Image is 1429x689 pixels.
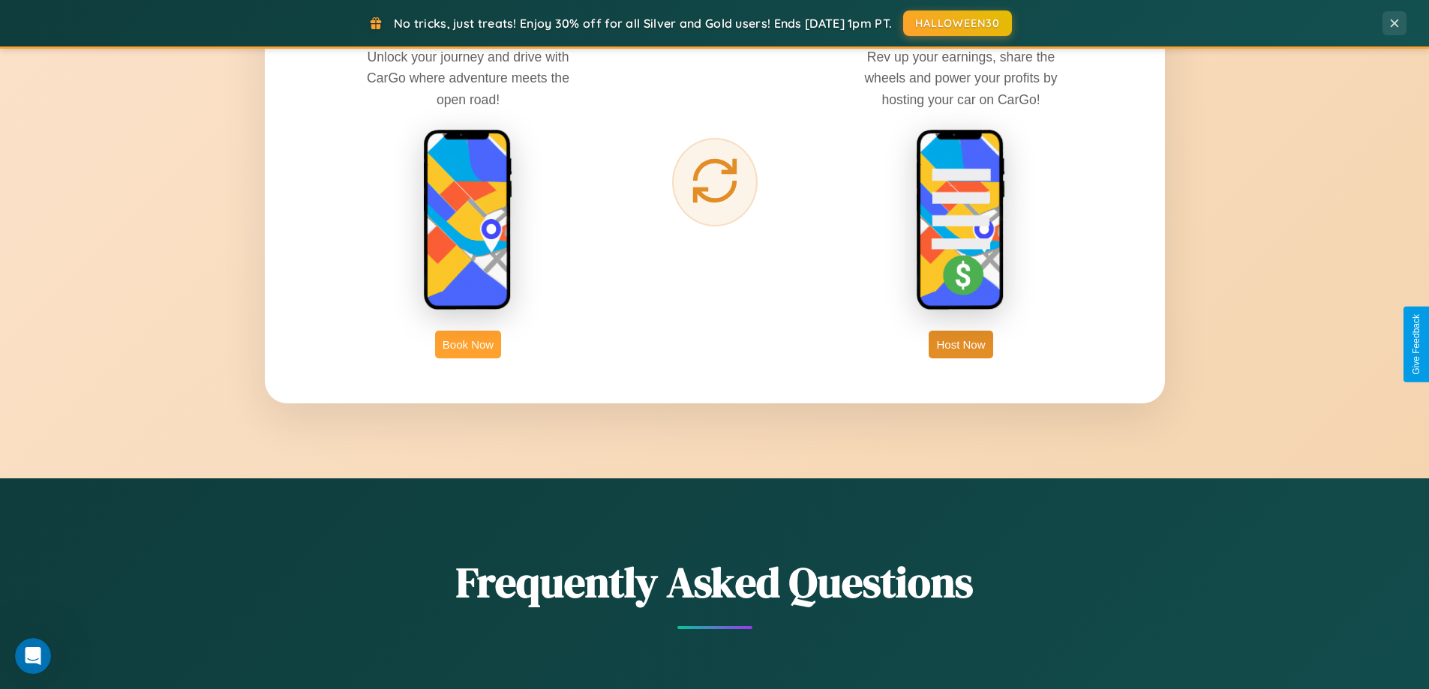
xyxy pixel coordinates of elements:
p: Unlock your journey and drive with CarGo where adventure meets the open road! [356,46,581,109]
img: rent phone [423,129,513,312]
p: Rev up your earnings, share the wheels and power your profits by hosting your car on CarGo! [848,46,1073,109]
span: No tricks, just treats! Enjoy 30% off for all Silver and Gold users! Ends [DATE] 1pm PT. [394,16,892,31]
div: Give Feedback [1411,314,1421,375]
iframe: Intercom live chat [15,638,51,674]
button: Book Now [435,331,501,358]
img: host phone [916,129,1006,312]
h2: Frequently Asked Questions [265,553,1165,611]
button: Host Now [929,331,992,358]
button: HALLOWEEN30 [903,10,1012,36]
